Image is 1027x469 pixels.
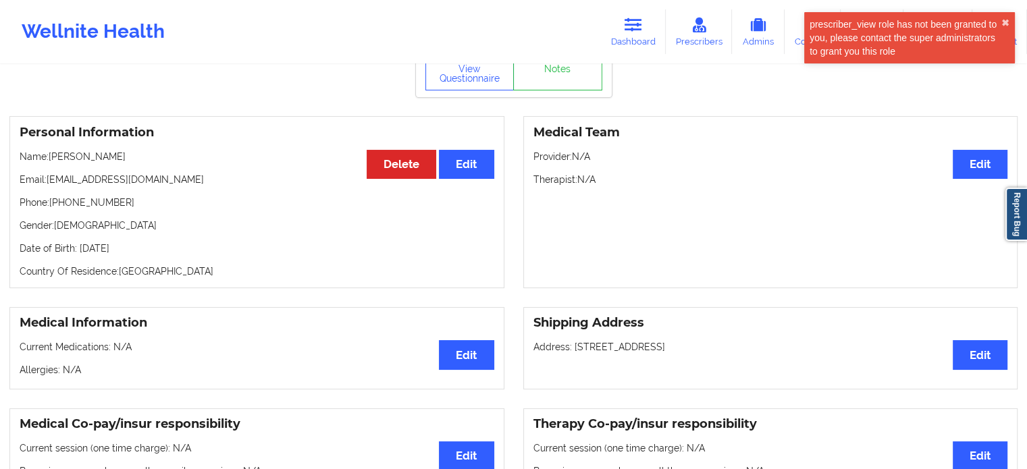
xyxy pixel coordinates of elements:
[1005,188,1027,241] a: Report Bug
[601,9,666,54] a: Dashboard
[20,196,494,209] p: Phone: [PHONE_NUMBER]
[953,340,1007,369] button: Edit
[533,416,1008,432] h3: Therapy Co-pay/insur responsibility
[439,340,494,369] button: Edit
[20,416,494,432] h3: Medical Co-pay/insur responsibility
[1001,18,1009,28] button: close
[533,441,1008,455] p: Current session (one time charge): N/A
[20,340,494,354] p: Current Medications: N/A
[533,315,1008,331] h3: Shipping Address
[20,173,494,186] p: Email: [EMAIL_ADDRESS][DOMAIN_NAME]
[20,219,494,232] p: Gender: [DEMOGRAPHIC_DATA]
[953,150,1007,179] button: Edit
[513,57,602,90] a: Notes
[533,173,1008,186] p: Therapist: N/A
[666,9,733,54] a: Prescribers
[533,340,1008,354] p: Address: [STREET_ADDRESS]
[533,125,1008,140] h3: Medical Team
[20,363,494,377] p: Allergies: N/A
[20,265,494,278] p: Country Of Residence: [GEOGRAPHIC_DATA]
[785,9,841,54] a: Coaches
[20,315,494,331] h3: Medical Information
[367,150,436,179] button: Delete
[20,441,494,455] p: Current session (one time charge): N/A
[533,150,1008,163] p: Provider: N/A
[732,9,785,54] a: Admins
[20,242,494,255] p: Date of Birth: [DATE]
[810,18,1001,58] div: prescriber_view role has not been granted to you, please contact the super administrators to gran...
[425,57,515,90] button: View Questionnaire
[20,150,494,163] p: Name: [PERSON_NAME]
[20,125,494,140] h3: Personal Information
[439,150,494,179] button: Edit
